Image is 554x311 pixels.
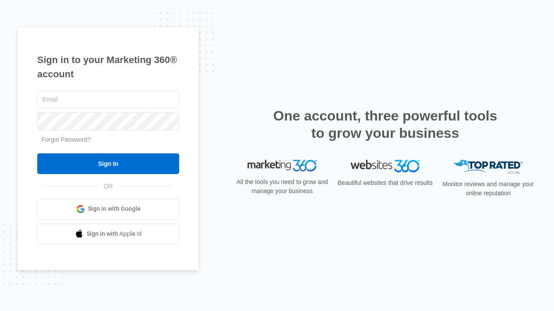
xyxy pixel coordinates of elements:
[351,160,420,172] img: Websites 360
[454,160,523,174] img: Top Rated Local
[440,180,537,198] p: Monitor reviews and manage your online reputation
[37,199,179,219] a: Sign in with Google
[337,178,434,187] p: Beautiful websites that drive results
[37,90,179,108] input: Email
[234,178,331,196] p: All the tools you need to grow and manage your business
[88,204,141,213] span: Sign in with Google
[98,182,119,191] span: OR
[248,160,317,172] img: Marketing 360
[271,107,500,142] h2: One account, three powerful tools to grow your business
[42,136,91,143] a: Forgot Password?
[37,224,179,244] a: Sign in with Apple Id
[87,229,142,238] span: Sign in with Apple Id
[37,53,179,81] h1: Sign in to your Marketing 360® account
[37,153,179,174] input: Sign In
